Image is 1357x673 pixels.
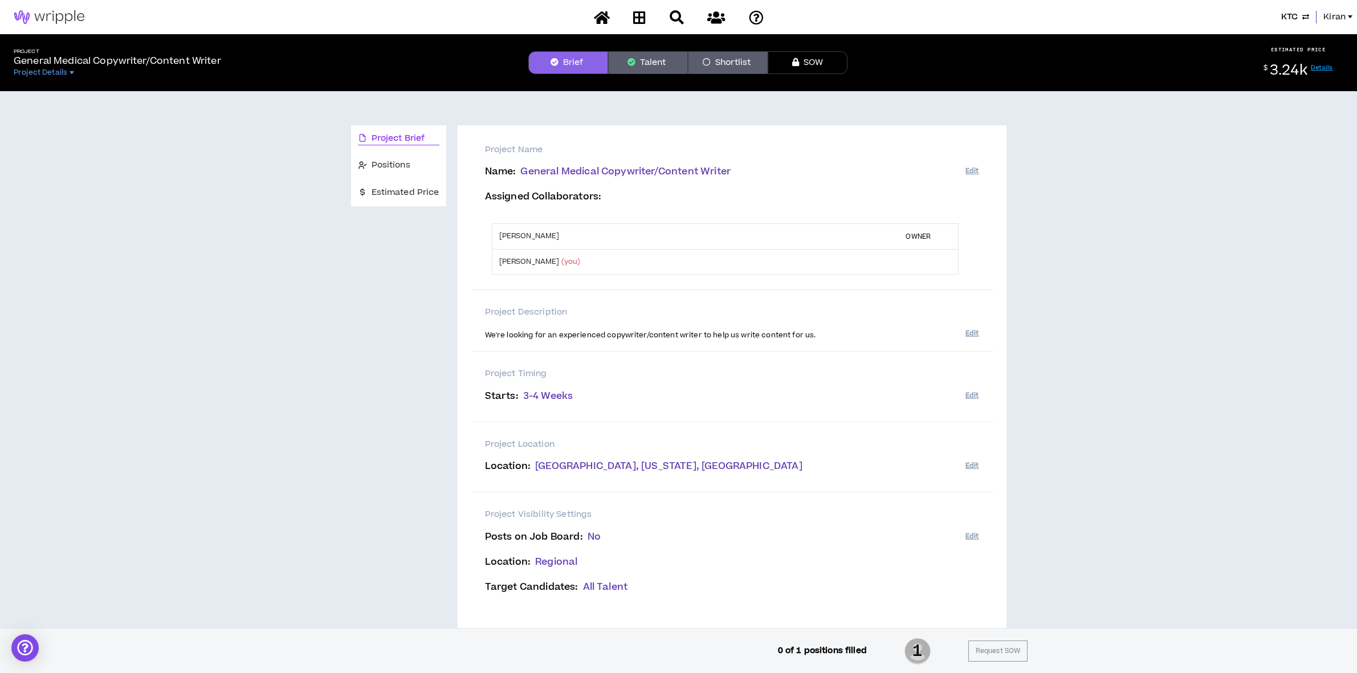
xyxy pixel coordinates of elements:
p: Posts on Job Board : [485,532,965,543]
span: We're looking for an experienced copywriter/content writer to help us write content for us. [485,330,816,340]
span: (you) [561,256,581,267]
p: Project Description [485,306,979,319]
button: Edit [965,324,979,343]
div: Open Intercom Messenger [11,634,39,662]
span: No [588,530,601,544]
p: General Medical Copywriter/Content Writer [14,54,221,68]
p: Assigned Collaborators : [485,191,965,202]
span: Project Details [14,68,67,77]
button: Brief [528,51,608,74]
button: Edit [965,527,979,546]
p: Project Timing [485,368,979,380]
span: 3.24k [1270,60,1307,80]
span: [GEOGRAPHIC_DATA], [US_STATE], [GEOGRAPHIC_DATA] [535,459,802,473]
p: Starts : [485,391,965,402]
button: Edit [965,162,979,181]
button: SOW [768,51,847,74]
span: Project Brief [372,132,425,145]
span: Kiran [1323,11,1346,23]
p: 0 of 1 positions filled [778,645,867,657]
button: Edit [965,456,979,475]
p: Project Name [485,144,979,156]
p: Location : [485,557,965,568]
button: Talent [608,51,688,74]
span: Positions [372,159,410,172]
span: Estimated Price [372,186,439,199]
td: [PERSON_NAME] [492,224,892,249]
p: Target Candidates : [485,582,965,593]
span: Regional [535,555,577,569]
p: Project Location [485,438,979,451]
span: All Talent [583,580,628,594]
sup: $ [1264,63,1268,73]
td: [PERSON_NAME] [492,249,892,274]
p: Project Visibility Settings [485,508,979,521]
button: Request SOW [968,641,1028,662]
button: Shortlist [688,51,768,74]
span: 1 [904,637,931,666]
a: Details [1311,63,1333,72]
span: General Medical Copywriter/Content Writer [520,165,731,178]
span: 3-4 Weeks [523,389,573,403]
p: Name : [485,166,965,177]
p: Location : [485,461,965,472]
button: KTC [1281,11,1309,23]
p: ESTIMATED PRICE [1271,46,1326,53]
span: KTC [1281,11,1298,23]
h5: Project [14,48,221,55]
button: Edit [965,386,979,405]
